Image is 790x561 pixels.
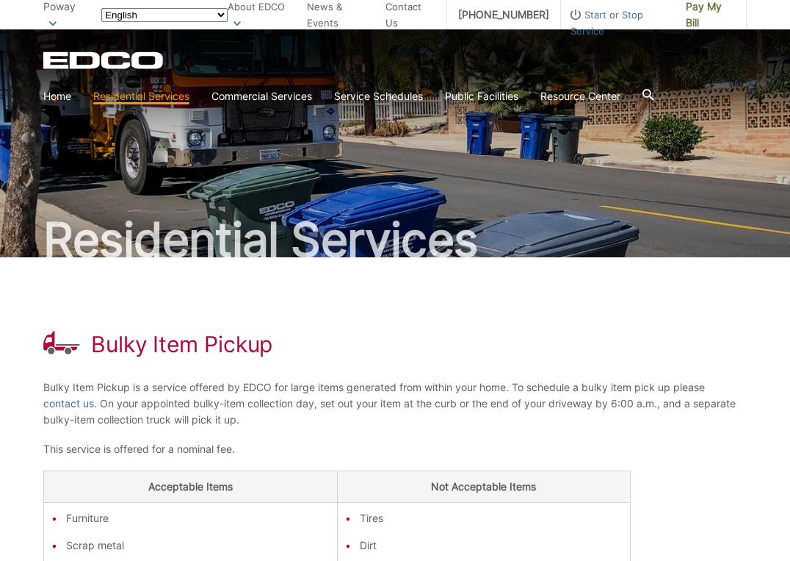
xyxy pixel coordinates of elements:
p: This service is offered for a nominal fee. [43,441,747,457]
li: Scrap metal [66,537,330,554]
li: Furniture [66,510,330,526]
select: Select a language [101,8,228,22]
h1: Bulky Item Pickup [91,331,272,357]
a: EDCD logo. Return to the homepage. [43,51,165,69]
strong: Acceptable Items [148,480,233,493]
a: Home [43,88,71,104]
li: Tires [360,510,623,526]
p: Bulky Item Pickup is a service offered by EDCO for large items generated from within your home. T... [43,379,747,428]
strong: Not Acceptable Items [431,480,536,493]
a: Public Facilities [445,88,518,104]
a: Service Schedules [334,88,423,104]
a: Commercial Services [211,88,312,104]
h2: Residential Services [43,216,747,263]
a: Resource Center [540,88,620,104]
a: contact us [43,396,94,412]
a: Residential Services [93,88,189,104]
li: Dirt [360,537,623,554]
